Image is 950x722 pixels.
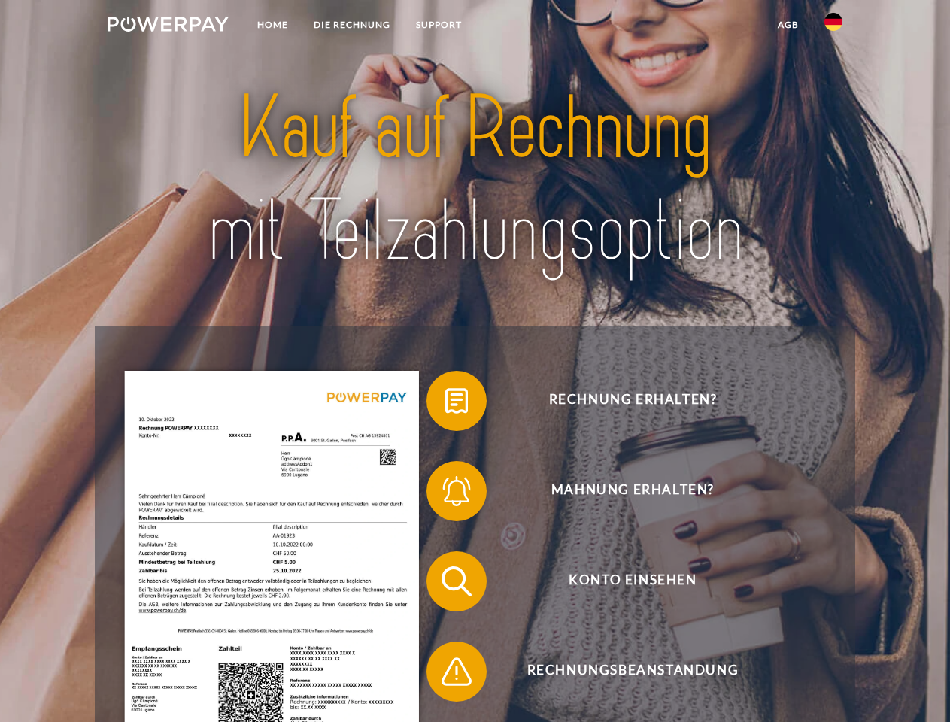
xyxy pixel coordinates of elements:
span: Rechnung erhalten? [448,371,817,431]
a: SUPPORT [403,11,475,38]
span: Konto einsehen [448,551,817,611]
span: Mahnung erhalten? [448,461,817,521]
button: Konto einsehen [426,551,818,611]
img: qb_search.svg [438,563,475,600]
a: Home [244,11,301,38]
img: logo-powerpay-white.svg [108,17,229,32]
img: qb_bell.svg [438,472,475,510]
img: qb_warning.svg [438,653,475,690]
button: Rechnung erhalten? [426,371,818,431]
a: DIE RECHNUNG [301,11,403,38]
span: Rechnungsbeanstandung [448,642,817,702]
a: agb [765,11,812,38]
img: title-powerpay_de.svg [144,72,806,288]
button: Mahnung erhalten? [426,461,818,521]
img: qb_bill.svg [438,382,475,420]
img: de [824,13,842,31]
button: Rechnungsbeanstandung [426,642,818,702]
